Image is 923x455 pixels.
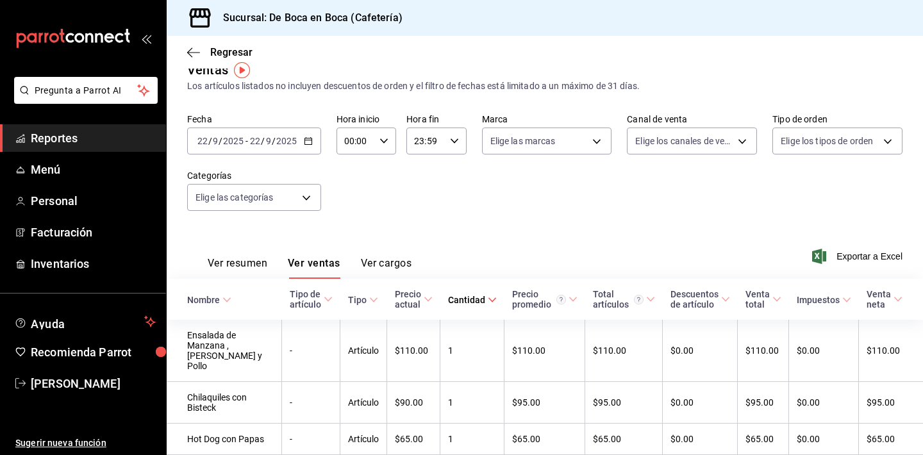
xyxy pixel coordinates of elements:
[340,424,387,455] td: Artículo
[448,295,497,305] span: Cantidad
[348,295,378,305] span: Tipo
[440,320,504,382] td: 1
[504,320,585,382] td: $110.00
[663,424,738,455] td: $0.00
[187,295,220,305] div: Nombre
[448,295,485,305] div: Cantidad
[31,314,139,329] span: Ayuda
[361,257,412,279] button: Ver cargos
[290,289,333,310] span: Tipo de artículo
[245,136,248,146] span: -
[197,136,208,146] input: --
[187,115,321,124] label: Fecha
[797,295,840,305] div: Impuestos
[593,289,644,310] div: Total artículos
[859,320,923,382] td: $110.00
[670,289,730,310] span: Descuentos de artículo
[440,424,504,455] td: 1
[282,382,340,424] td: -
[187,79,902,93] div: Los artículos listados no incluyen descuentos de orden y el filtro de fechas está limitado a un m...
[512,289,578,310] span: Precio promedio
[340,320,387,382] td: Artículo
[663,382,738,424] td: $0.00
[265,136,272,146] input: --
[167,382,282,424] td: Chilaquiles con Bisteck
[387,424,440,455] td: $65.00
[395,289,421,310] div: Precio actual
[187,46,253,58] button: Regresar
[276,136,297,146] input: ----
[772,115,902,124] label: Tipo de orden
[395,289,433,310] span: Precio actual
[219,136,222,146] span: /
[212,136,219,146] input: --
[14,77,158,104] button: Pregunta a Parrot AI
[282,424,340,455] td: -
[482,115,612,124] label: Marca
[789,424,859,455] td: $0.00
[213,10,403,26] h3: Sucursal: De Boca en Boca (Cafetería)
[387,320,440,382] td: $110.00
[208,257,267,279] button: Ver resumen
[31,129,156,147] span: Reportes
[738,382,789,424] td: $95.00
[249,136,261,146] input: --
[745,289,781,310] span: Venta total
[187,295,231,305] span: Nombre
[222,136,244,146] input: ----
[738,320,789,382] td: $110.00
[859,424,923,455] td: $65.00
[31,192,156,210] span: Personal
[867,289,902,310] span: Venta neta
[35,84,138,97] span: Pregunta a Parrot AI
[797,295,851,305] span: Impuestos
[282,320,340,382] td: -
[789,382,859,424] td: $0.00
[167,320,282,382] td: Ensalada de Manzana , [PERSON_NAME] y Pollo
[490,135,556,147] span: Elige las marcas
[348,295,367,305] div: Tipo
[187,171,321,180] label: Categorías
[627,115,757,124] label: Canal de venta
[512,289,566,310] div: Precio promedio
[781,135,873,147] span: Elige los tipos de orden
[337,115,396,124] label: Hora inicio
[290,289,321,310] div: Tipo de artículo
[208,136,212,146] span: /
[261,136,265,146] span: /
[585,382,663,424] td: $95.00
[234,62,250,78] button: Tooltip marker
[208,257,412,279] div: navigation tabs
[31,224,156,241] span: Facturación
[635,135,733,147] span: Elige los canales de venta
[340,382,387,424] td: Artículo
[31,161,156,178] span: Menú
[141,33,151,44] button: open_drawer_menu
[556,295,566,304] svg: Precio promedio = Total artículos / cantidad
[867,289,891,310] div: Venta neta
[31,375,156,392] span: [PERSON_NAME]
[585,320,663,382] td: $110.00
[195,191,274,204] span: Elige las categorías
[738,424,789,455] td: $65.00
[663,320,738,382] td: $0.00
[745,289,770,310] div: Venta total
[31,255,156,272] span: Inventarios
[272,136,276,146] span: /
[593,289,655,310] span: Total artículos
[789,320,859,382] td: $0.00
[504,382,585,424] td: $95.00
[167,424,282,455] td: Hot Dog con Papas
[15,436,156,450] span: Sugerir nueva función
[815,249,902,264] button: Exportar a Excel
[670,289,719,310] div: Descuentos de artículo
[504,424,585,455] td: $65.00
[406,115,466,124] label: Hora fin
[31,343,156,361] span: Recomienda Parrot
[440,382,504,424] td: 1
[859,382,923,424] td: $95.00
[387,382,440,424] td: $90.00
[187,60,228,79] div: Ventas
[210,46,253,58] span: Regresar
